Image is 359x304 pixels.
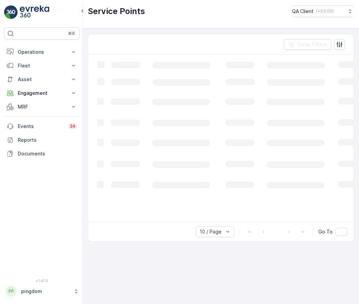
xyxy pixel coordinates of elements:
button: PPpingdom [4,284,80,299]
p: MRF [18,103,66,110]
p: pingdom [21,288,70,295]
p: Documents [18,150,77,157]
p: Clear Filters [297,41,327,48]
img: logo [4,5,18,19]
button: Engagement [4,86,80,100]
p: ⌘B [68,31,75,36]
button: Asset [4,73,80,86]
img: logo_light-DOdMpM7g.png [20,5,49,19]
button: MRF [4,100,80,114]
a: Reports [4,133,80,147]
span: v 1.47.3 [4,279,80,283]
button: Clear Filters [284,39,331,50]
button: QA Client(+03:00) [292,5,354,17]
p: Fleet [18,62,66,69]
p: ( +03:00 ) [316,9,334,14]
span: Go To [318,228,333,235]
p: 34 [70,124,76,129]
a: Events34 [4,119,80,133]
p: QA Client [292,8,314,15]
p: Reports [18,137,77,143]
button: Fleet [4,59,80,73]
a: Documents [4,147,80,161]
button: Operations [4,45,80,59]
p: Operations [18,49,66,55]
div: PP [6,286,17,297]
p: Asset [18,76,66,83]
p: Events [18,123,64,130]
p: Engagement [18,90,66,97]
p: Service Points [88,6,145,17]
